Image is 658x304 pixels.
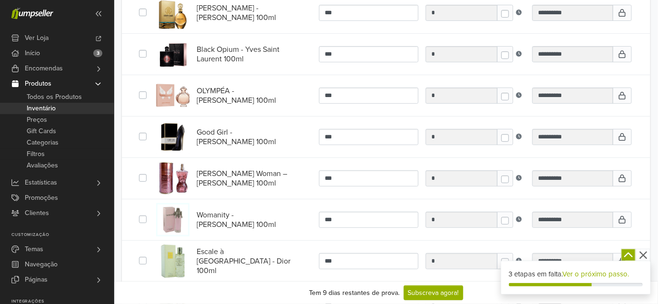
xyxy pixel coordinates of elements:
a: Subscreva agora! [404,285,463,300]
a: Good Girl - [PERSON_NAME] 100ml [197,127,290,147]
span: Ver Loja [25,30,49,46]
span: Encomendas [25,61,63,76]
span: Clientes [25,206,49,221]
a: Ver o próximo passo. [563,270,629,278]
span: Inventário [27,103,56,114]
span: Gift Cards [27,126,56,137]
span: Temas [25,242,43,257]
a: [PERSON_NAME] Woman – [PERSON_NAME] 100ml [197,169,290,188]
span: Promoções [25,190,58,206]
span: Categorias [27,137,59,148]
div: 3 etapas em falta. [509,269,643,280]
span: Todos os Produtos [27,91,82,103]
span: 3 [93,49,102,57]
span: Filtros [27,148,45,160]
p: Customização [11,232,114,238]
div: Tem 9 dias restantes de prova. [309,288,400,298]
span: Páginas [25,272,48,287]
span: Estatísticas [25,175,57,190]
span: Avaliações [27,160,58,171]
a: Womanity - [PERSON_NAME] 100ml [197,210,290,229]
span: Início [25,46,40,61]
a: Black Opium - Yves Saint Laurent 100ml [197,45,290,64]
span: Navegação [25,257,58,272]
span: Produtos [25,76,51,91]
a: OLYMPÉA - [PERSON_NAME] 100ml [197,86,290,105]
span: Preços [27,114,47,126]
a: Escale à [GEOGRAPHIC_DATA] - Dior 100ml [197,247,290,275]
a: [PERSON_NAME] - [PERSON_NAME] 100ml [197,3,290,22]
